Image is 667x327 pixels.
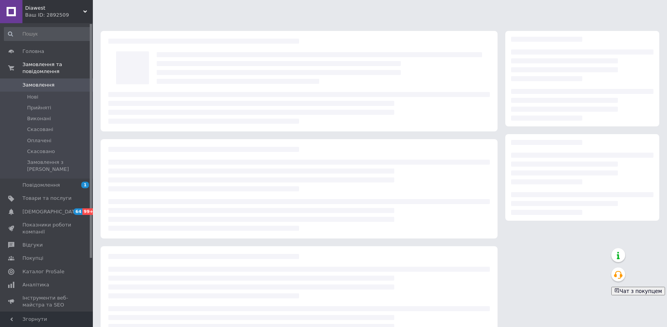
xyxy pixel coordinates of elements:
span: 99+ [82,208,95,215]
span: Замовлення та повідомлення [22,61,93,75]
span: 64 [74,208,82,215]
button: Чат з покупцем [611,287,665,295]
span: [DEMOGRAPHIC_DATA] [22,208,80,215]
span: Скасовано [27,148,55,155]
span: Замовлення з [PERSON_NAME] [27,159,91,173]
span: Показники роботи компанії [22,221,72,235]
span: Головна [22,48,44,55]
span: Скасовані [27,126,53,133]
div: Ваш ID: 2892509 [25,12,93,19]
span: Відгуки [22,242,43,249]
span: Diawest [25,5,83,12]
span: Нові [27,94,38,100]
input: Пошук [4,27,91,41]
span: Каталог ProSale [22,268,64,275]
span: Замовлення [22,82,55,89]
span: Товари та послуги [22,195,72,202]
span: Інструменти веб-майстра та SEO [22,295,72,308]
span: Оплачені [27,137,51,144]
span: Повідомлення [22,182,60,189]
span: Аналітика [22,281,49,288]
span: Виконані [27,115,51,122]
span: Покупці [22,255,43,262]
span: 1 [81,182,89,188]
span: Прийняті [27,104,51,111]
